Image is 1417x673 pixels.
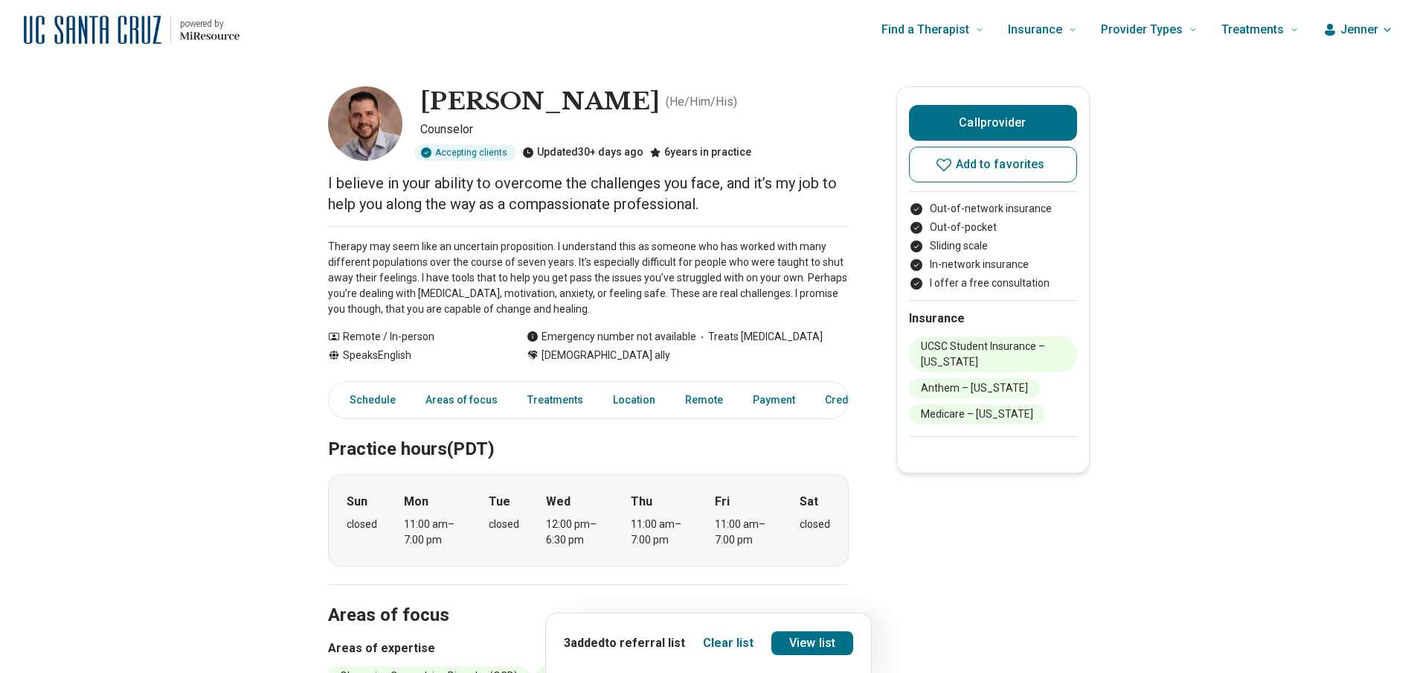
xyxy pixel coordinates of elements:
[328,239,849,317] p: Therapy may seem like an uncertain proposition. I understand this as someone who has worked with ...
[604,385,664,415] a: Location
[522,144,643,161] div: Updated 30+ days ago
[703,634,754,652] button: Clear list
[24,6,240,54] a: Home page
[909,147,1077,182] button: Add to favorites
[800,493,818,511] strong: Sat
[909,238,1077,254] li: Sliding scale
[328,173,849,214] p: I believe in your ability to overcome the challenges you face, and it’s my job to help you along ...
[666,93,737,111] p: ( He/Him/His )
[546,493,571,511] strong: Wed
[180,18,240,30] p: powered by
[649,144,751,161] div: 6 years in practice
[909,275,1077,291] li: I offer a free consultation
[909,105,1077,141] button: Callprovider
[881,19,969,40] span: Find a Therapist
[956,159,1045,170] span: Add to favorites
[542,348,670,363] span: [DEMOGRAPHIC_DATA] ally
[420,86,660,118] h1: [PERSON_NAME]
[1221,19,1284,40] span: Treatments
[744,385,804,415] a: Payment
[328,639,849,657] h3: Areas of expertise
[909,310,1077,328] h2: Insurance
[909,220,1077,235] li: Out-of-pocket
[605,636,685,650] span: to referral list
[816,385,890,415] a: Credentials
[328,567,849,628] h2: Areas of focus
[328,474,849,567] div: When does the program meet?
[909,336,1077,372] li: UCSC Student Insurance – [US_STATE]
[715,517,772,548] div: 11:00 am – 7:00 pm
[909,378,1040,398] li: Anthem – [US_STATE]
[347,517,377,532] div: closed
[328,86,402,161] img: Darrin Scott, Counselor
[1323,21,1393,39] button: Jenner
[1008,19,1062,40] span: Insurance
[404,517,461,548] div: 11:00 am – 7:00 pm
[489,493,510,511] strong: Tue
[800,517,830,532] div: closed
[546,517,603,548] div: 12:00 pm – 6:30 pm
[332,385,405,415] a: Schedule
[489,517,519,532] div: closed
[631,517,688,548] div: 11:00 am – 7:00 pm
[347,493,367,511] strong: Sun
[414,144,516,161] div: Accepting clients
[328,401,849,462] h2: Practice hours (PDT)
[696,329,823,345] span: Treats [MEDICAL_DATA]
[1101,19,1183,40] span: Provider Types
[527,329,696,345] div: Emergency number not available
[715,493,730,511] strong: Fri
[518,385,592,415] a: Treatments
[909,201,1077,217] li: Out-of-network insurance
[417,385,507,415] a: Areas of focus
[909,257,1077,272] li: In-network insurance
[771,631,853,655] a: View list
[1340,21,1378,39] span: Jenner
[631,493,652,511] strong: Thu
[404,493,428,511] strong: Mon
[564,634,685,652] p: 3 added
[676,385,732,415] a: Remote
[328,348,497,363] div: Speaks English
[420,121,849,138] p: Counselor
[909,201,1077,291] ul: Payment options
[328,329,497,345] div: Remote / In-person
[909,404,1045,424] li: Medicare – [US_STATE]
